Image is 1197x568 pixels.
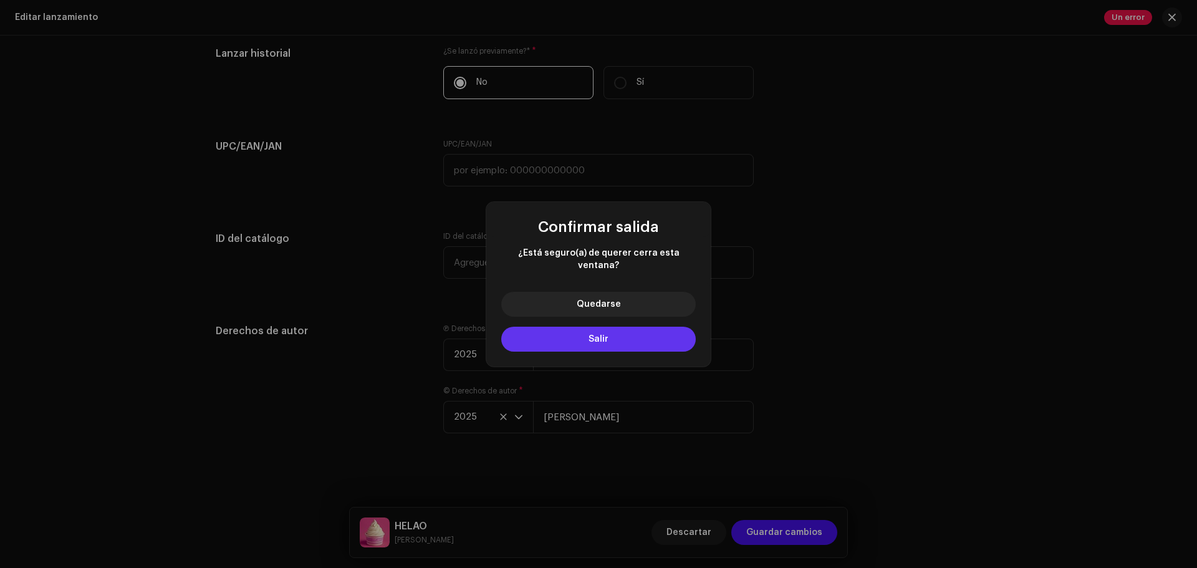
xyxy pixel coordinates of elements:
span: ¿Está seguro(a) de querer cerra esta ventana? [501,247,696,272]
button: Salir [501,327,696,352]
span: Quedarse [577,300,621,309]
span: Salir [589,335,608,344]
span: Confirmar salida [538,219,659,234]
button: Quedarse [501,292,696,317]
